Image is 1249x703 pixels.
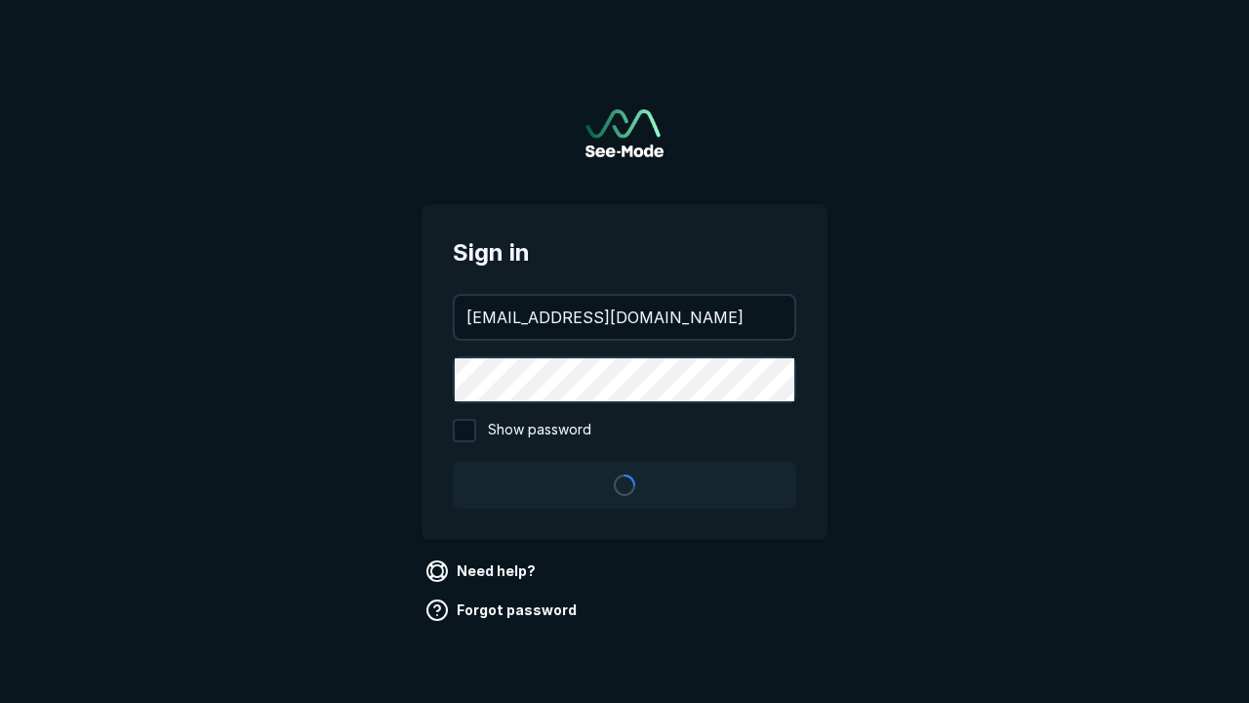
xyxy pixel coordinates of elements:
a: Need help? [422,556,544,587]
a: Go to sign in [585,109,664,157]
span: Sign in [453,235,796,270]
img: See-Mode Logo [585,109,664,157]
span: Show password [488,419,591,442]
a: Forgot password [422,595,584,626]
input: your@email.com [455,296,794,339]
